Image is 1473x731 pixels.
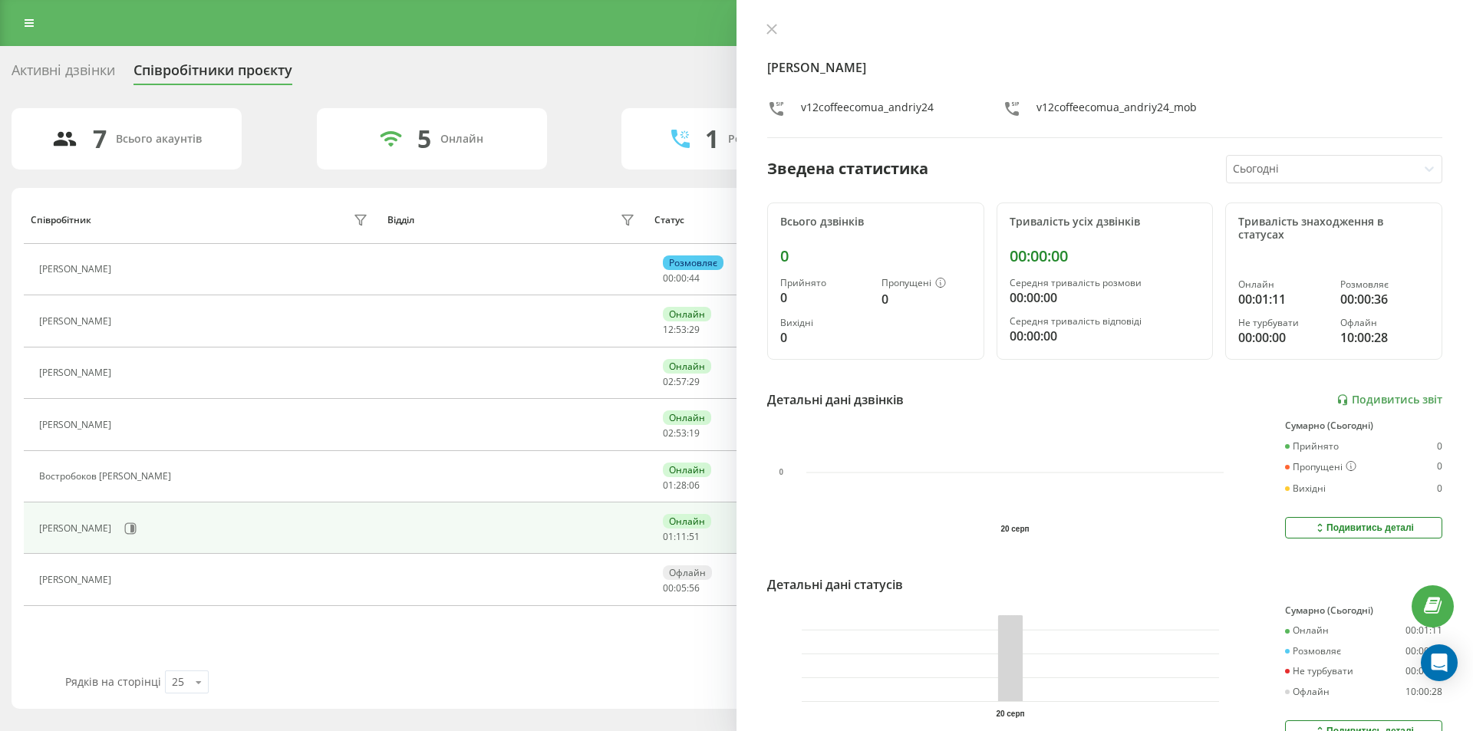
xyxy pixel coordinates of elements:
[1285,517,1442,538] button: Подивитись деталі
[1340,318,1429,328] div: Офлайн
[440,133,483,146] div: Онлайн
[663,410,711,425] div: Онлайн
[1010,327,1201,345] div: 00:00:00
[1405,646,1442,657] div: 00:00:36
[801,100,934,122] div: v12coffeecomua_andriy24
[663,255,723,270] div: Розмовляє
[133,62,292,86] div: Співробітники проєкту
[663,463,711,477] div: Онлайн
[1405,666,1442,677] div: 00:00:00
[663,480,700,491] div: : :
[663,583,700,594] div: : :
[1437,461,1442,473] div: 0
[663,581,674,594] span: 00
[663,426,674,440] span: 02
[663,375,674,388] span: 02
[65,674,161,689] span: Рядків на сторінці
[663,323,674,336] span: 12
[1437,441,1442,452] div: 0
[676,581,687,594] span: 05
[39,264,115,275] div: [PERSON_NAME]
[663,565,712,580] div: Офлайн
[387,215,414,226] div: Відділ
[767,58,1442,77] h4: [PERSON_NAME]
[93,124,107,153] div: 7
[676,426,687,440] span: 53
[689,581,700,594] span: 56
[1238,216,1429,242] div: Тривалість знаходження в статусах
[1421,644,1458,681] div: Open Intercom Messenger
[116,133,202,146] div: Всього акаунтів
[39,523,115,534] div: [PERSON_NAME]
[1238,279,1327,290] div: Онлайн
[728,133,802,146] div: Розмовляють
[39,420,115,430] div: [PERSON_NAME]
[689,479,700,492] span: 06
[1285,441,1339,452] div: Прийнято
[780,278,869,288] div: Прийнято
[689,530,700,543] span: 51
[689,272,700,285] span: 44
[663,532,700,542] div: : :
[663,324,700,335] div: : :
[1285,646,1341,657] div: Розмовляє
[779,469,783,477] text: 0
[1285,605,1442,616] div: Сумарно (Сьогодні)
[1010,288,1201,307] div: 00:00:00
[1010,278,1201,288] div: Середня тривалість розмови
[676,375,687,388] span: 57
[767,157,928,180] div: Зведена статистика
[676,272,687,285] span: 00
[1285,461,1356,473] div: Пропущені
[780,216,971,229] div: Всього дзвінків
[39,575,115,585] div: [PERSON_NAME]
[689,323,700,336] span: 29
[1437,483,1442,494] div: 0
[1010,316,1201,327] div: Середня тривалість відповіді
[881,278,970,290] div: Пропущені
[1340,290,1429,308] div: 00:00:36
[1036,100,1197,122] div: v12coffeecomua_andriy24_mob
[1285,666,1353,677] div: Не турбувати
[676,323,687,336] span: 53
[663,530,674,543] span: 01
[663,479,674,492] span: 01
[1340,328,1429,347] div: 10:00:28
[1405,687,1442,697] div: 10:00:28
[663,359,711,374] div: Онлайн
[1010,247,1201,265] div: 00:00:00
[663,428,700,439] div: : :
[39,367,115,378] div: [PERSON_NAME]
[676,479,687,492] span: 28
[663,514,711,528] div: Онлайн
[1238,290,1327,308] div: 00:01:11
[1405,625,1442,636] div: 00:01:11
[780,247,971,265] div: 0
[1285,483,1326,494] div: Вихідні
[1238,318,1327,328] div: Не турбувати
[767,390,904,409] div: Детальні дані дзвінків
[654,215,684,226] div: Статус
[39,471,175,482] div: Востробоков [PERSON_NAME]
[881,290,970,308] div: 0
[1010,216,1201,229] div: Тривалість усіх дзвінків
[1238,328,1327,347] div: 00:00:00
[1336,393,1442,407] a: Подивитись звіт
[1000,525,1029,533] text: 20 серп
[172,674,184,690] div: 25
[31,215,91,226] div: Співробітник
[417,124,431,153] div: 5
[12,62,115,86] div: Активні дзвінки
[689,426,700,440] span: 19
[780,328,869,347] div: 0
[39,316,115,327] div: [PERSON_NAME]
[996,710,1024,718] text: 20 серп
[780,288,869,307] div: 0
[767,575,903,594] div: Детальні дані статусів
[1313,522,1414,534] div: Подивитись деталі
[663,273,700,284] div: : :
[663,377,700,387] div: : :
[705,124,719,153] div: 1
[663,307,711,321] div: Онлайн
[1285,420,1442,431] div: Сумарно (Сьогодні)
